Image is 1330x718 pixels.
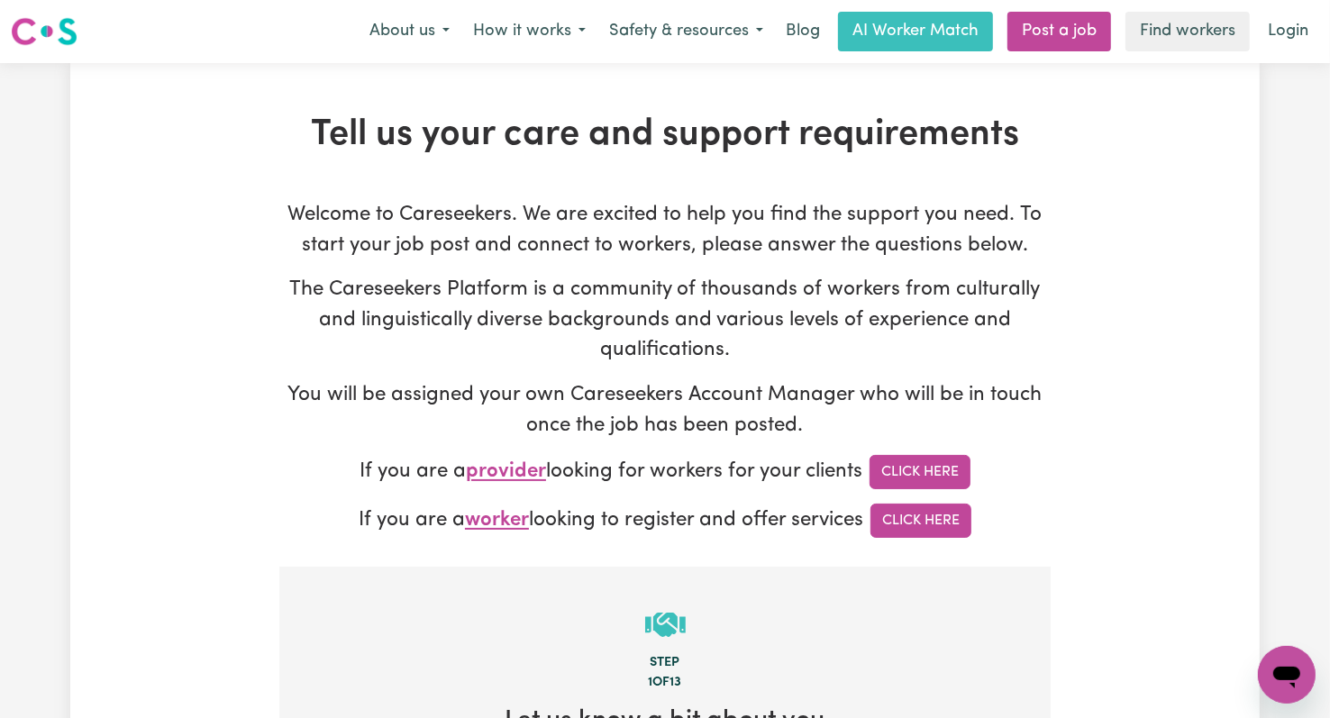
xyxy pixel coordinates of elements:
[870,504,971,538] a: Click Here
[597,13,775,50] button: Safety & resources
[870,455,970,489] a: Click Here
[775,12,831,51] a: Blog
[466,462,546,483] span: provider
[279,504,1051,538] p: If you are a looking to register and offer services
[279,114,1051,157] h1: Tell us your care and support requirements
[308,653,1022,673] div: Step
[11,15,77,48] img: Careseekers logo
[1125,12,1250,51] a: Find workers
[279,275,1051,366] p: The Careseekers Platform is a community of thousands of workers from culturally and linguisticall...
[838,12,993,51] a: AI Worker Match
[1257,12,1319,51] a: Login
[308,673,1022,693] div: 1 of 13
[279,200,1051,260] p: Welcome to Careseekers. We are excited to help you find the support you need. To start your job p...
[1007,12,1111,51] a: Post a job
[11,11,77,52] a: Careseekers logo
[279,380,1051,441] p: You will be assigned your own Careseekers Account Manager who will be in touch once the job has b...
[358,13,461,50] button: About us
[461,13,597,50] button: How it works
[279,455,1051,489] p: If you are a looking for workers for your clients
[465,511,529,532] span: worker
[1258,646,1316,704] iframe: Button to launch messaging window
